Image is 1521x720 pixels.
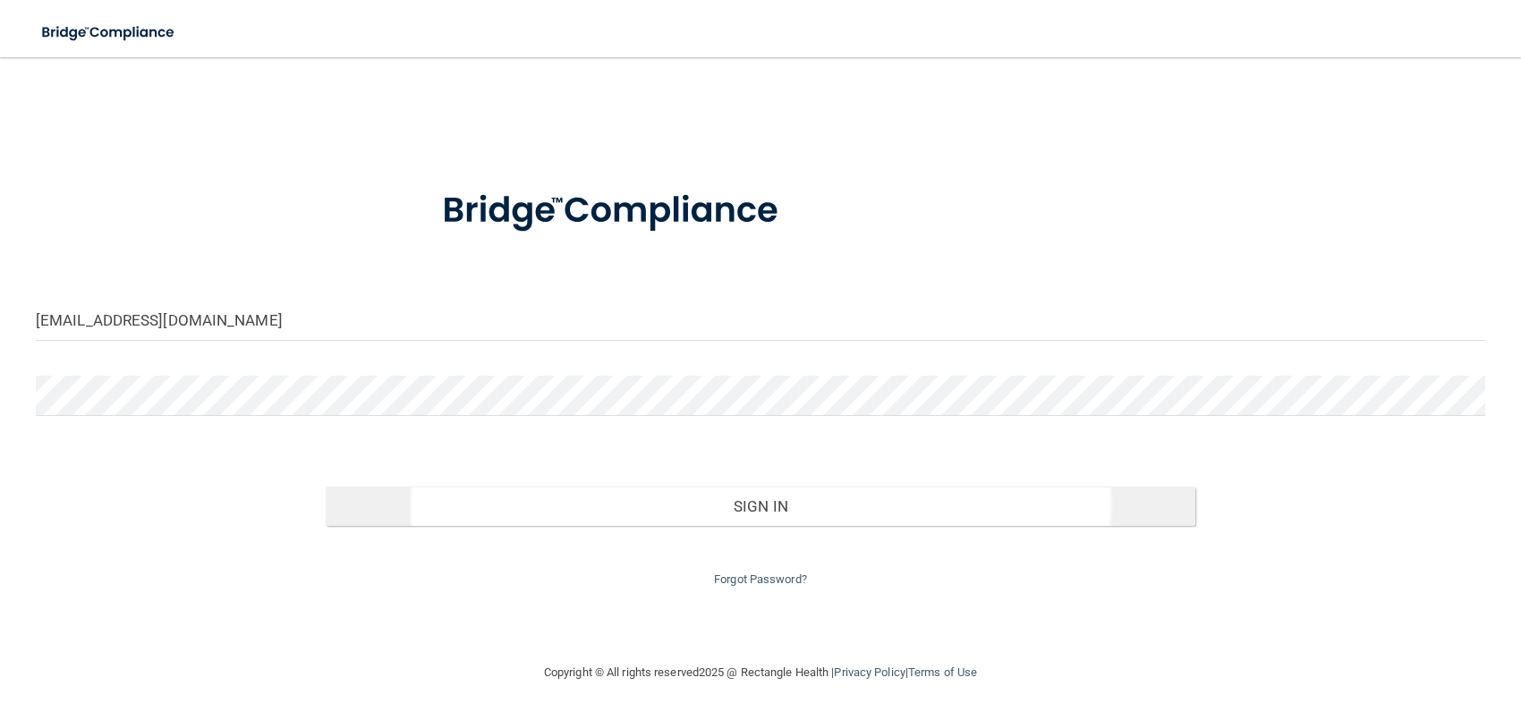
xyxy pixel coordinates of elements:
[1212,595,1500,665] iframe: Drift Widget Chat Controller
[326,487,1195,526] button: Sign In
[405,165,822,258] img: bridge_compliance_login_screen.278c3ca4.svg
[834,665,905,679] a: Privacy Policy
[36,301,1485,341] input: Email
[908,665,977,679] a: Terms of Use
[27,14,191,51] img: bridge_compliance_login_screen.278c3ca4.svg
[714,572,807,586] a: Forgot Password?
[434,644,1087,701] div: Copyright © All rights reserved 2025 @ Rectangle Health | |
